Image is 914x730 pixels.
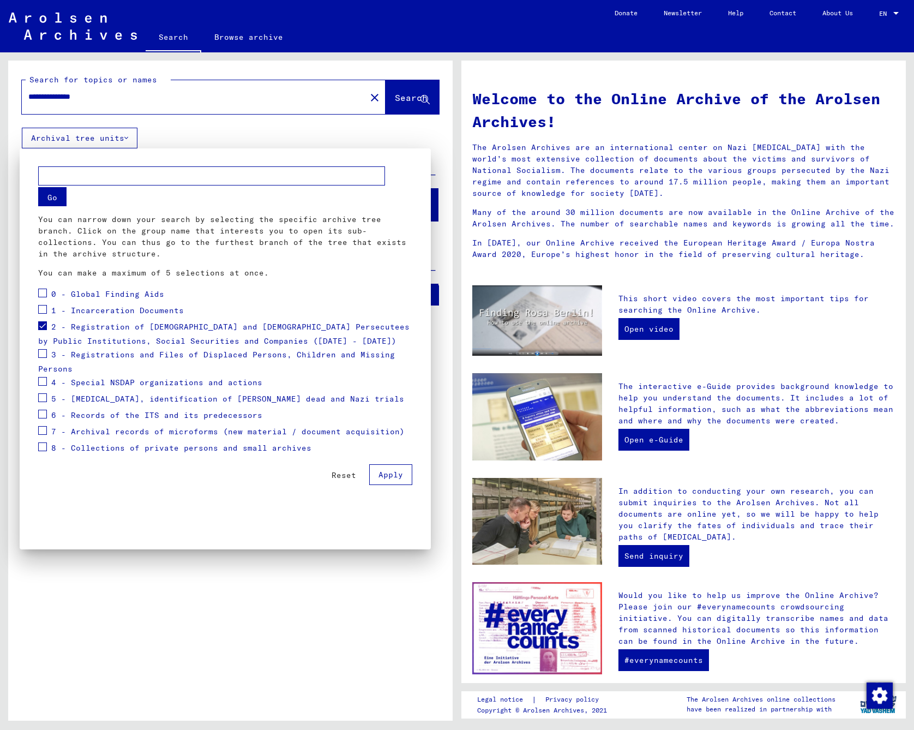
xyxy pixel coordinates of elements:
[38,322,410,346] span: 2 - Registration of [DEMOGRAPHIC_DATA] and [DEMOGRAPHIC_DATA] Persecutees by Public Institutions,...
[51,378,262,387] span: 4 - Special NSDAP organizations and actions
[51,410,262,420] span: 6 - Records of the ITS and its predecessors
[38,214,412,260] p: You can narrow down your search by selecting the specific archive tree branch. Click on the group...
[51,306,184,315] span: 1 - Incarceration Documents
[332,470,356,480] span: Reset
[378,470,403,480] span: Apply
[38,187,67,206] button: Go
[323,465,365,485] button: Reset
[369,464,412,485] button: Apply
[51,443,311,453] span: 8 - Collections of private persons and small archives
[38,350,395,374] span: 3 - Registrations and Files of Displaced Persons, Children and Missing Persons
[38,267,412,279] p: You can make a maximum of 5 selections at once.
[867,683,893,709] img: Change consent
[51,289,164,299] span: 0 - Global Finding Aids
[866,682,892,708] div: Change consent
[51,427,405,436] span: 7 - Archival records of microforms (new material / document acquisition)
[51,394,404,404] span: 5 - [MEDICAL_DATA], identification of [PERSON_NAME] dead and Nazi trials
